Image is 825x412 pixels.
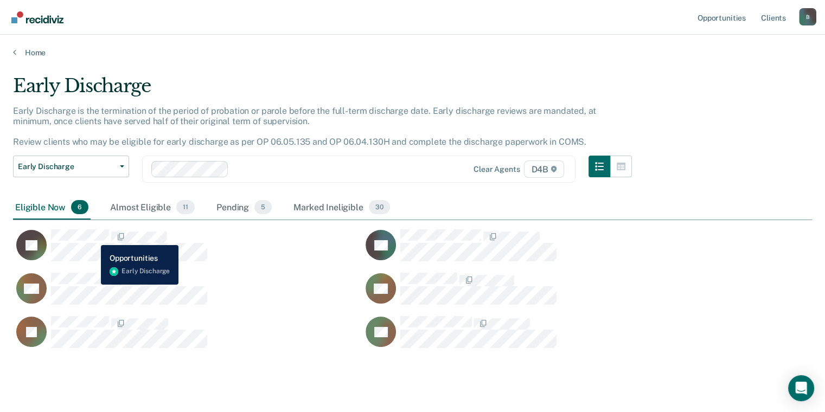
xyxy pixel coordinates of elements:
p: Early Discharge is the termination of the period of probation or parole before the full-term disc... [13,106,596,147]
div: Early Discharge [13,75,632,106]
span: 5 [254,200,272,214]
span: D4B [524,160,564,178]
span: 6 [71,200,88,214]
span: Early Discharge [18,162,116,171]
button: Profile dropdown button [799,8,816,25]
div: Clear agents [474,165,520,174]
div: CaseloadOpportunityCell-0501928 [362,272,712,316]
div: Open Intercom Messenger [788,375,814,401]
div: CaseloadOpportunityCell-0807749 [362,316,712,359]
div: CaseloadOpportunityCell-0259663 [362,229,712,272]
button: Early Discharge [13,156,129,177]
span: 30 [369,200,390,214]
div: Eligible Now6 [13,196,91,220]
div: Almost Eligible11 [108,196,197,220]
div: B [799,8,816,25]
div: CaseloadOpportunityCell-0785532 [13,316,362,359]
div: Marked Ineligible30 [291,196,392,220]
div: Pending5 [214,196,274,220]
img: Recidiviz [11,11,63,23]
a: Home [13,48,812,57]
div: CaseloadOpportunityCell-0776080 [13,229,362,272]
div: CaseloadOpportunityCell-0798091 [13,272,362,316]
span: 11 [176,200,195,214]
